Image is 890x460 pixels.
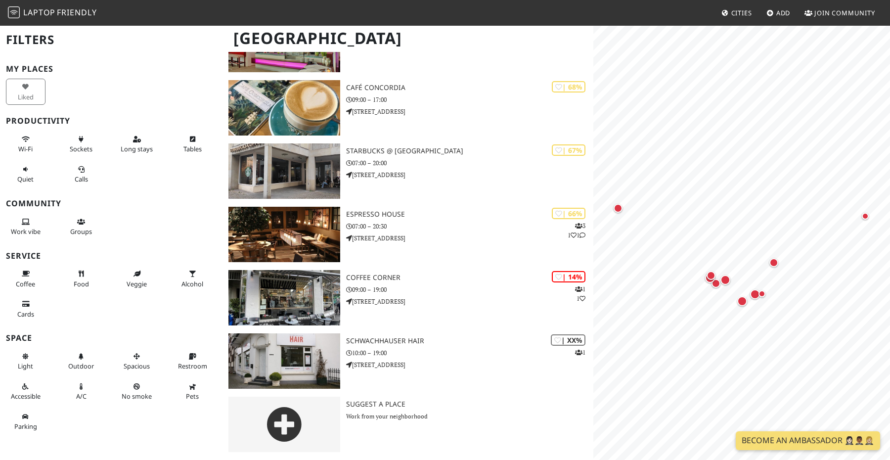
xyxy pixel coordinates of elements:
[346,84,593,92] h3: Café Concordia
[222,143,593,199] a: Starbucks @ Marktstraße | 67% Starbucks @ [GEOGRAPHIC_DATA] 07:00 – 20:00 [STREET_ADDRESS]
[346,233,593,243] p: [STREET_ADDRESS]
[718,273,732,287] div: Map marker
[62,214,101,240] button: Groups
[173,378,213,405] button: Pets
[222,397,593,452] a: Suggest a Place Work from your neighborhood
[346,210,593,219] h3: Espresso House
[575,348,585,357] p: 1
[23,7,55,18] span: Laptop
[57,7,96,18] span: Friendly
[117,378,157,405] button: No smoke
[228,143,340,199] img: Starbucks @ Marktstraße
[346,285,593,294] p: 09:00 – 19:00
[173,348,213,374] button: Restroom
[346,95,593,104] p: 09:00 – 17:00
[6,131,45,157] button: Wi-Fi
[222,270,593,325] a: Coffee Corner | 14% 11 Coffee Corner 09:00 – 19:00 [STREET_ADDRESS]
[62,378,101,405] button: A/C
[222,207,593,262] a: Espresso House | 66% 311 Espresso House 07:00 – 20:30 [STREET_ADDRESS]
[117,131,157,157] button: Long stays
[6,348,45,374] button: Light
[14,422,37,431] span: Parking
[346,222,593,231] p: 07:00 – 20:30
[346,400,593,409] h3: Suggest a Place
[710,277,722,290] div: Map marker
[801,4,879,22] a: Join Community
[814,8,875,17] span: Join Community
[346,107,593,116] p: [STREET_ADDRESS]
[346,360,593,369] p: [STREET_ADDRESS]
[6,333,217,343] h3: Space
[121,144,153,153] span: Long stays
[62,161,101,187] button: Calls
[228,80,340,136] img: Café Concordia
[68,362,94,370] span: Outdoor area
[228,333,340,389] img: Schwachhauser HAIR
[776,8,791,17] span: Add
[178,362,207,370] span: Restroom
[18,362,33,370] span: Natural light
[346,348,593,358] p: 10:00 – 19:00
[173,131,213,157] button: Tables
[6,296,45,322] button: Cards
[346,274,593,282] h3: Coffee Corner
[228,207,340,262] img: Espresso House
[6,199,217,208] h3: Community
[6,64,217,74] h3: My Places
[346,170,593,180] p: [STREET_ADDRESS]
[346,297,593,306] p: [STREET_ADDRESS]
[173,266,213,292] button: Alcohol
[117,266,157,292] button: Veggie
[225,25,591,52] h1: [GEOGRAPHIC_DATA]
[346,158,593,168] p: 07:00 – 20:00
[6,25,217,55] h2: Filters
[6,266,45,292] button: Coffee
[62,266,101,292] button: Food
[767,256,780,269] div: Map marker
[16,279,35,288] span: Coffee
[70,227,92,236] span: Group tables
[6,378,45,405] button: Accessible
[552,208,585,219] div: | 66%
[11,227,41,236] span: People working
[124,362,150,370] span: Spacious
[705,269,717,282] div: Map marker
[75,175,88,184] span: Video/audio calls
[181,279,203,288] span: Alcohol
[552,81,585,92] div: | 68%
[731,8,752,17] span: Cities
[127,279,147,288] span: Veggie
[222,80,593,136] a: Café Concordia | 68% Café Concordia 09:00 – 17:00 [STREET_ADDRESS]
[6,409,45,435] button: Parking
[6,251,217,261] h3: Service
[346,147,593,155] h3: Starbucks @ [GEOGRAPHIC_DATA]
[736,431,880,450] a: Become an Ambassador 🤵🏻‍♀️🤵🏾‍♂️🤵🏼‍♀️
[735,294,749,308] div: Map marker
[756,288,768,300] div: Map marker
[62,131,101,157] button: Sockets
[612,202,624,215] div: Map marker
[17,310,34,319] span: Credit cards
[568,221,585,240] p: 3 1 1
[575,284,585,303] p: 1 1
[762,4,795,22] a: Add
[346,337,593,345] h3: Schwachhauser HAIR
[6,161,45,187] button: Quiet
[748,287,762,301] div: Map marker
[859,210,871,222] div: Map marker
[8,4,97,22] a: LaptopFriendly LaptopFriendly
[228,270,340,325] img: Coffee Corner
[6,116,217,126] h3: Productivity
[76,392,87,401] span: Air conditioned
[228,397,340,452] img: gray-place-d2bdb4477600e061c01bd816cc0f2ef0cfcb1ca9e3ad78868dd16fb2af073a21.png
[222,333,593,389] a: Schwachhauser HAIR | XX% 1 Schwachhauser HAIR 10:00 – 19:00 [STREET_ADDRESS]
[346,412,593,421] p: Work from your neighborhood
[183,144,202,153] span: Work-friendly tables
[703,271,717,285] div: Map marker
[186,392,199,401] span: Pet friendly
[717,4,756,22] a: Cities
[70,144,92,153] span: Power sockets
[8,6,20,18] img: LaptopFriendly
[552,271,585,282] div: | 14%
[122,392,152,401] span: Smoke free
